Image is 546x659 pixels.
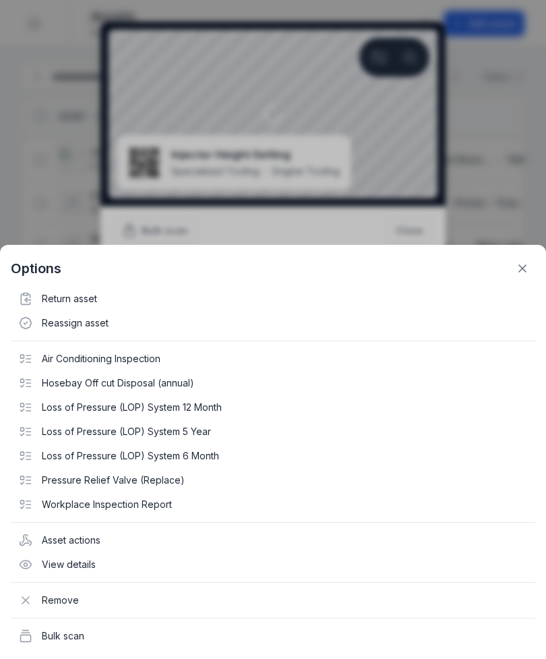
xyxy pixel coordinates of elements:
[11,588,535,612] div: Remove
[11,347,535,371] div: Air Conditioning Inspection
[11,371,535,395] div: Hosebay Off cut Disposal (annual)
[11,444,535,468] div: Loss of Pressure (LOP) System 6 Month
[11,287,535,311] div: Return asset
[11,420,535,444] div: Loss of Pressure (LOP) System 5 Year
[11,259,61,278] strong: Options
[11,492,535,517] div: Workplace Inspection Report
[11,395,535,420] div: Loss of Pressure (LOP) System 12 Month
[11,624,535,648] div: Bulk scan
[11,528,535,552] div: Asset actions
[11,468,535,492] div: Pressure Relief Valve (Replace)
[11,311,535,335] div: Reassign asset
[11,552,535,577] div: View details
